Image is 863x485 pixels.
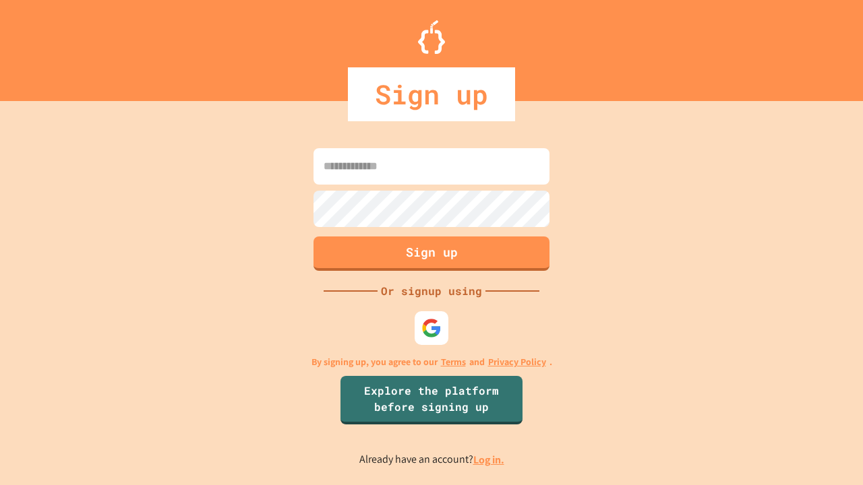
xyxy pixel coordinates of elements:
[378,283,485,299] div: Or signup using
[359,451,504,468] p: Already have an account?
[340,376,523,424] a: Explore the platform before signing up
[418,20,445,54] img: Logo.svg
[314,236,549,271] button: Sign up
[348,67,515,121] div: Sign up
[473,453,504,467] a: Log in.
[311,355,552,369] p: By signing up, you agree to our and .
[488,355,546,369] a: Privacy Policy
[441,355,466,369] a: Terms
[421,318,442,338] img: google-icon.svg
